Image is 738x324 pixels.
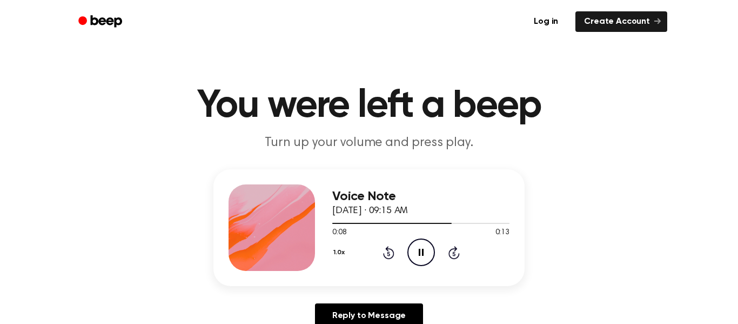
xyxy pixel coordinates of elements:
h1: You were left a beep [92,87,646,125]
h3: Voice Note [332,189,509,204]
p: Turn up your volume and press play. [162,134,576,152]
span: [DATE] · 09:15 AM [332,206,408,216]
a: Log in [523,9,569,34]
a: Create Account [575,11,667,32]
a: Beep [71,11,132,32]
span: 0:13 [495,227,509,239]
span: 0:08 [332,227,346,239]
button: 1.0x [332,243,348,262]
